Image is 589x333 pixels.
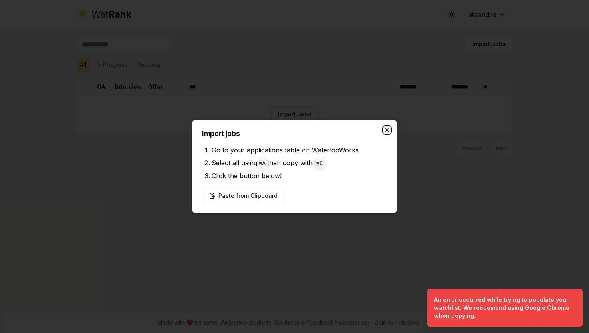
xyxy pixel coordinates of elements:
a: WaterlooWorks [312,146,359,154]
div: An error occurred while trying to populate your watchlist. We reccomend using Google Chrome when ... [434,296,573,320]
code: ⌘ A [259,160,266,167]
li: Click the button below! [212,169,387,182]
li: Select all using then copy with [212,156,387,169]
button: Paste from Clipboard [202,189,284,203]
li: Go to your applications table on [212,144,387,156]
code: ⌘ C [316,160,323,167]
h2: Import jobs [202,130,387,137]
